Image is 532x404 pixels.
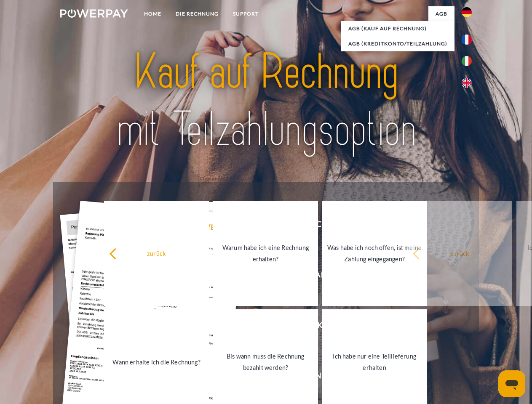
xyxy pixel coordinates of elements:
[109,247,204,259] div: zurück
[218,351,313,373] div: Bis wann muss die Rechnung bezahlt werden?
[462,78,472,88] img: en
[218,242,313,265] div: Warum habe ich eine Rechnung erhalten?
[322,201,427,306] a: Was habe ich noch offen, ist meine Zahlung eingegangen?
[109,356,204,367] div: Wann erhalte ich die Rechnung?
[327,351,422,373] div: Ich habe nur eine Teillieferung erhalten
[462,7,472,17] img: de
[60,9,128,18] img: logo-powerpay-white.svg
[226,6,266,21] a: SUPPORT
[462,56,472,66] img: it
[80,40,452,161] img: title-powerpay_de.svg
[168,6,226,21] a: DIE RECHNUNG
[341,36,454,51] a: AGB (Kreditkonto/Teilzahlung)
[412,247,507,259] div: zurück
[428,6,454,21] a: agb
[341,21,454,36] a: AGB (Kauf auf Rechnung)
[327,242,422,265] div: Was habe ich noch offen, ist meine Zahlung eingegangen?
[498,370,525,397] iframe: Schaltfläche zum Öffnen des Messaging-Fensters
[137,6,168,21] a: Home
[462,35,472,45] img: fr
